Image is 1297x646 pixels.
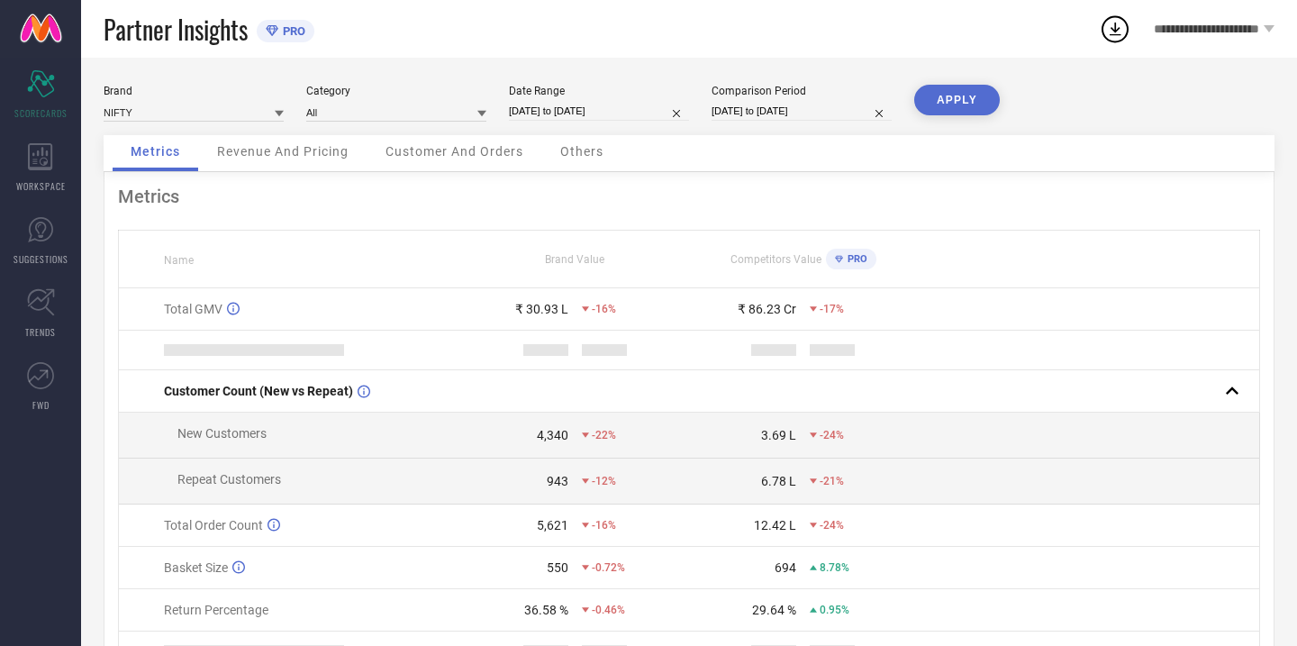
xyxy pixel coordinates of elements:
[820,303,844,315] span: -17%
[32,398,50,412] span: FWD
[712,85,892,97] div: Comparison Period
[177,426,267,441] span: New Customers
[278,24,305,38] span: PRO
[164,560,228,575] span: Basket Size
[752,603,796,617] div: 29.64 %
[592,475,616,487] span: -12%
[592,604,625,616] span: -0.46%
[25,325,56,339] span: TRENDS
[560,144,603,159] span: Others
[712,102,892,121] input: Select comparison period
[592,519,616,532] span: -16%
[820,429,844,441] span: -24%
[164,254,194,267] span: Name
[843,253,867,265] span: PRO
[592,429,616,441] span: -22%
[730,253,821,266] span: Competitors Value
[164,384,353,398] span: Customer Count (New vs Repeat)
[761,474,796,488] div: 6.78 L
[509,85,689,97] div: Date Range
[1099,13,1131,45] div: Open download list
[118,186,1260,207] div: Metrics
[537,518,568,532] div: 5,621
[547,474,568,488] div: 943
[14,252,68,266] span: SUGGESTIONS
[545,253,604,266] span: Brand Value
[547,560,568,575] div: 550
[524,603,568,617] div: 36.58 %
[306,85,486,97] div: Category
[592,561,625,574] span: -0.72%
[177,472,281,487] span: Repeat Customers
[385,144,523,159] span: Customer And Orders
[775,560,796,575] div: 694
[164,603,268,617] span: Return Percentage
[104,11,248,48] span: Partner Insights
[820,519,844,532] span: -24%
[537,428,568,442] div: 4,340
[914,85,1000,115] button: APPLY
[515,302,568,316] div: ₹ 30.93 L
[761,428,796,442] div: 3.69 L
[820,561,849,574] span: 8.78%
[754,518,796,532] div: 12.42 L
[131,144,180,159] span: Metrics
[509,102,689,121] input: Select date range
[16,179,66,193] span: WORKSPACE
[14,106,68,120] span: SCORECARDS
[592,303,616,315] span: -16%
[164,518,263,532] span: Total Order Count
[820,604,849,616] span: 0.95%
[738,302,796,316] div: ₹ 86.23 Cr
[217,144,349,159] span: Revenue And Pricing
[164,302,222,316] span: Total GMV
[820,475,844,487] span: -21%
[104,85,284,97] div: Brand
